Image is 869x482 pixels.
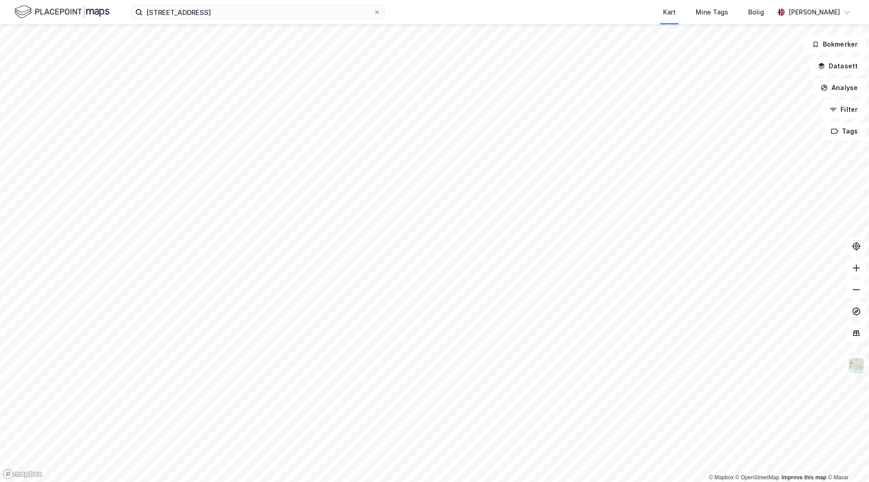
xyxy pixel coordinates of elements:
button: Bokmerker [804,35,865,53]
iframe: Chat Widget [824,439,869,482]
a: Improve this map [782,474,826,481]
div: [PERSON_NAME] [788,7,840,18]
a: Mapbox homepage [3,469,43,479]
div: Mine Tags [696,7,728,18]
div: Kart [663,7,676,18]
a: OpenStreetMap [735,474,779,481]
input: Søk på adresse, matrikkel, gårdeiere, leietakere eller personer [143,5,373,19]
button: Datasett [810,57,865,75]
button: Tags [823,122,865,140]
button: Filter [822,100,865,119]
div: Kontrollprogram for chat [824,439,869,482]
button: Analyse [813,79,865,97]
img: logo.f888ab2527a4732fd821a326f86c7f29.svg [14,4,110,20]
div: Bolig [748,7,764,18]
a: Mapbox [709,474,734,481]
img: Z [848,357,865,374]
